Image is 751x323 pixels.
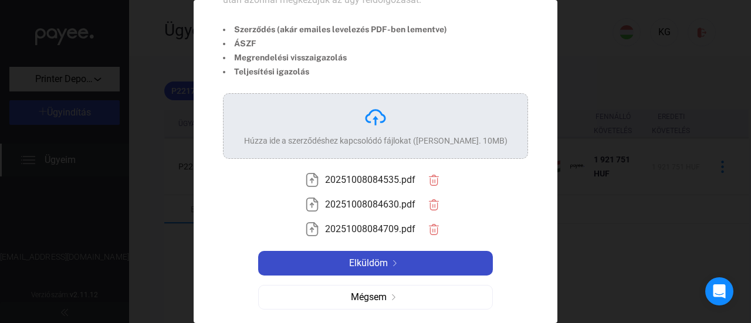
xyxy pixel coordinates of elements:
button: trash-red [421,217,446,242]
img: upload-cloud [364,106,387,129]
li: ÁSZF [223,36,447,50]
span: Elküldöm [349,256,388,270]
button: Elküldömarrow-right-white [258,251,493,276]
img: arrow-right-grey [387,294,401,300]
img: trash-red [428,199,440,211]
div: Open Intercom Messenger [705,277,733,305]
button: trash-red [421,168,446,192]
li: Szerződés (akár emailes levelezés PDF-ben lementve) [223,22,447,36]
span: 20251008084535.pdf [325,173,415,187]
button: Mégsemarrow-right-grey [258,285,493,310]
li: Megrendelési visszaigazolás [223,50,447,64]
li: Teljesítési igazolás [223,64,447,79]
span: 20251008084709.pdf [325,222,415,236]
span: Mégsem [351,290,387,304]
span: 20251008084630.pdf [325,198,415,212]
div: Húzza ide a szerződéshez kapcsolódó fájlokat ([PERSON_NAME]. 10MB) [244,135,508,147]
img: trash-red [428,223,440,236]
button: trash-red [421,192,446,217]
img: upload-paper [305,173,319,187]
img: arrow-right-white [388,260,402,266]
img: trash-red [428,174,440,186]
img: upload-paper [305,198,319,212]
img: upload-paper [305,222,319,236]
